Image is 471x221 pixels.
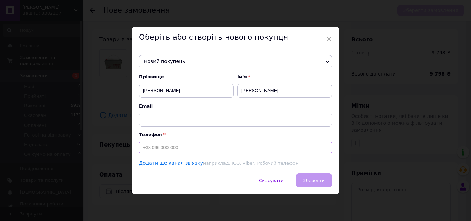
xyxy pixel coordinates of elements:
[237,74,332,80] span: Ім'я
[139,160,203,166] a: Додати ще канал зв'язку
[326,33,332,45] span: ×
[139,103,332,109] span: Email
[132,27,339,48] div: Оберіть або створіть нового покупця
[139,141,332,154] input: +38 096 0000000
[259,178,283,183] span: Скасувати
[237,84,332,98] input: Наприклад: Іван
[139,132,332,137] p: Телефон
[139,55,332,69] span: Новий покупець
[139,84,234,98] input: Наприклад: Іванов
[139,74,234,80] span: Прізвище
[252,173,291,187] button: Скасувати
[203,161,298,166] span: наприклад, ICQ, Viber, Робочий телефон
